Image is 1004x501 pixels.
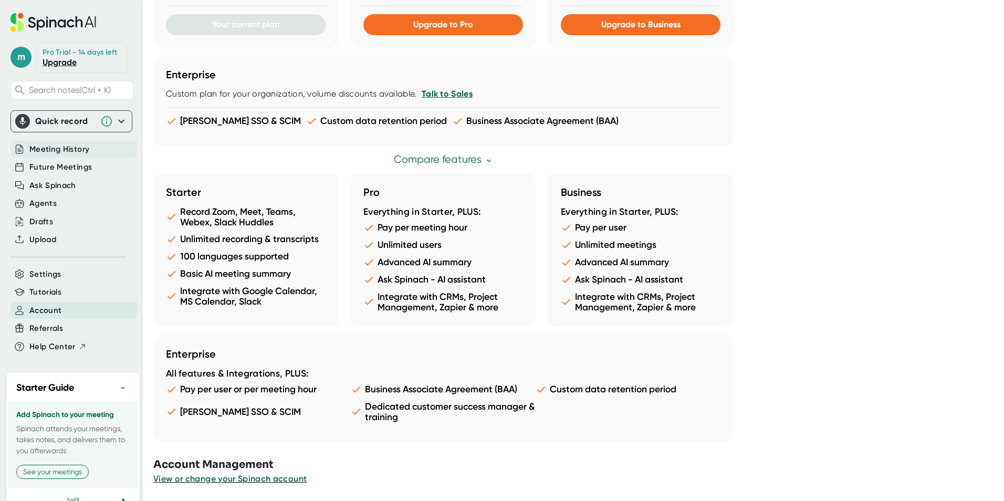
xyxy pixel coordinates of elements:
li: Ask Spinach - AI assistant [363,274,523,285]
h3: Enterprise [166,348,720,360]
li: Custom data retention period [536,384,720,395]
h2: Starter Guide [16,381,74,395]
span: Help Center [29,341,76,353]
li: Integrate with CRMs, Project Management, Zapier & more [363,291,523,312]
button: Meeting History [29,143,89,155]
button: Referrals [29,322,63,335]
span: Your current plan [212,19,279,29]
li: Unlimited meetings [561,239,720,250]
li: Integrate with CRMs, Project Management, Zapier & more [561,291,720,312]
button: − [116,380,130,395]
li: Advanced AI summary [363,257,523,268]
button: Agents [29,197,57,210]
li: Advanced AI summary [561,257,720,268]
li: Record Zoom, Meet, Teams, Webex, Slack Huddles [166,206,326,227]
button: Upgrade to Business [561,14,720,35]
a: Upgrade [43,57,77,67]
p: Spinach attends your meetings, takes notes, and delivers them to you afterwards [16,423,130,456]
h3: Pro [363,186,523,199]
h3: Add Spinach to your meeting [16,411,130,419]
span: Upgrade to Pro [413,19,473,29]
h3: Business [561,186,720,199]
li: Business Associate Agreement (BAA) [452,116,619,127]
div: Everything in Starter, PLUS: [561,206,720,218]
span: m [11,47,32,68]
div: Quick record [15,111,128,132]
li: Dedicated customer success manager & training [351,401,536,422]
li: Pay per user or per meeting hour [166,384,351,395]
li: Unlimited recording & transcripts [166,234,326,245]
div: Quick record [35,116,95,127]
button: View or change your Spinach account [153,473,307,485]
li: [PERSON_NAME] SSO & SCIM [166,116,301,127]
li: Basic AI meeting summary [166,268,326,279]
button: Ask Spinach [29,180,76,192]
span: Search notes (Ctrl + K) [29,85,130,95]
h3: Starter [166,186,326,199]
button: Account [29,305,61,317]
li: [PERSON_NAME] SSO & SCIM [166,401,351,422]
h3: Enterprise [166,68,720,81]
button: Drafts [29,216,53,228]
button: Tutorials [29,286,61,298]
button: Settings [29,268,61,280]
a: Compare features [394,153,493,165]
li: Pay per user [561,222,720,233]
button: Your current plan [166,14,326,35]
div: Custom plan for your organization, volume discounts available. [166,89,720,99]
div: Everything in Starter, PLUS: [363,206,523,218]
button: See your meetings [16,465,89,479]
button: Upload [29,234,56,246]
h3: Account Management [153,457,1004,473]
a: Talk to Sales [422,89,473,99]
button: Upgrade to Pro [363,14,523,35]
button: Help Center [29,341,87,353]
span: Upgrade to Business [601,19,681,29]
div: Pro Trial - 14 days left [43,48,117,57]
li: Ask Spinach - AI assistant [561,274,720,285]
button: Future Meetings [29,161,92,173]
li: Business Associate Agreement (BAA) [351,384,536,395]
li: 100 languages supported [166,251,326,262]
div: All features & Integrations, PLUS: [166,368,720,380]
li: Integrate with Google Calendar, MS Calendar, Slack [166,286,326,307]
li: Pay per meeting hour [363,222,523,233]
span: View or change your Spinach account [153,474,307,484]
li: Unlimited users [363,239,523,250]
li: Custom data retention period [306,116,447,127]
